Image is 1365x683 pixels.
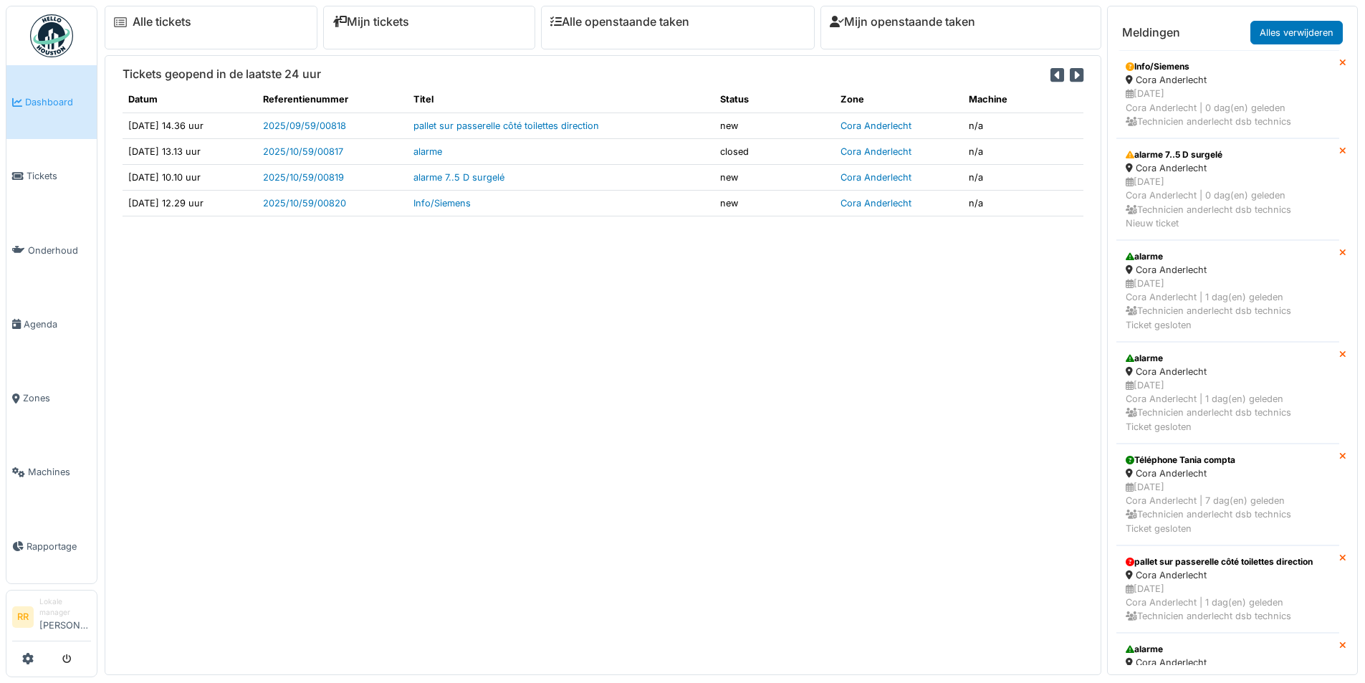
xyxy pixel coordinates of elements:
[714,191,835,216] td: new
[835,87,963,113] th: Zone
[714,113,835,138] td: new
[123,138,257,164] td: [DATE] 13.13 uur
[123,67,321,81] h6: Tickets geopend in de laatste 24 uur
[1126,148,1330,161] div: alarme 7..5 D surgelé
[1126,250,1330,263] div: alarme
[123,164,257,190] td: [DATE] 10.10 uur
[1126,175,1330,230] div: [DATE] Cora Anderlecht | 0 dag(en) geleden Technicien anderlecht dsb technics Nieuw ticket
[714,87,835,113] th: Status
[263,146,343,157] a: 2025/10/59/00817
[963,191,1083,216] td: n/a
[6,65,97,139] a: Dashboard
[133,15,191,29] a: Alle tickets
[263,198,346,209] a: 2025/10/59/00820
[28,244,91,257] span: Onderhoud
[6,214,97,287] a: Onderhoud
[408,87,714,113] th: Titel
[1116,138,1339,240] a: alarme 7..5 D surgelé Cora Anderlecht [DATE]Cora Anderlecht | 0 dag(en) geleden Technicien anderl...
[12,596,91,641] a: RR Lokale manager[PERSON_NAME]
[1116,342,1339,444] a: alarme Cora Anderlecht [DATE]Cora Anderlecht | 1 dag(en) geleden Technicien anderlecht dsb techni...
[27,169,91,183] span: Tickets
[1126,454,1330,467] div: Téléphone Tania compta
[27,540,91,553] span: Rapportage
[963,87,1083,113] th: Machine
[963,164,1083,190] td: n/a
[25,95,91,109] span: Dashboard
[23,391,91,405] span: Zones
[332,15,409,29] a: Mijn tickets
[6,287,97,361] a: Agenda
[6,139,97,213] a: Tickets
[1126,263,1330,277] div: Cora Anderlecht
[840,120,911,131] a: Cora Anderlecht
[1126,555,1330,568] div: pallet sur passerelle côté toilettes direction
[830,15,975,29] a: Mijn openstaande taken
[6,361,97,435] a: Zones
[1116,444,1339,545] a: Téléphone Tania compta Cora Anderlecht [DATE]Cora Anderlecht | 7 dag(en) geleden Technicien ander...
[123,191,257,216] td: [DATE] 12.29 uur
[1126,73,1330,87] div: Cora Anderlecht
[1126,365,1330,378] div: Cora Anderlecht
[1116,50,1339,138] a: Info/Siemens Cora Anderlecht [DATE]Cora Anderlecht | 0 dag(en) geleden Technicien anderlecht dsb ...
[1126,656,1330,669] div: Cora Anderlecht
[123,87,257,113] th: Datum
[39,596,91,618] div: Lokale manager
[1250,21,1343,44] a: Alles verwijderen
[1126,582,1330,624] div: [DATE] Cora Anderlecht | 1 dag(en) geleden Technicien anderlecht dsb technics
[263,172,344,183] a: 2025/10/59/00819
[28,465,91,479] span: Machines
[413,172,504,183] a: alarme 7..5 D surgelé
[413,198,471,209] a: Info/Siemens
[1126,480,1330,535] div: [DATE] Cora Anderlecht | 7 dag(en) geleden Technicien anderlecht dsb technics Ticket gesloten
[1116,240,1339,342] a: alarme Cora Anderlecht [DATE]Cora Anderlecht | 1 dag(en) geleden Technicien anderlecht dsb techni...
[550,15,689,29] a: Alle openstaande taken
[840,146,911,157] a: Cora Anderlecht
[24,317,91,331] span: Agenda
[257,87,408,113] th: Referentienummer
[1126,352,1330,365] div: alarme
[714,138,835,164] td: closed
[12,606,34,628] li: RR
[39,596,91,638] li: [PERSON_NAME]
[963,138,1083,164] td: n/a
[30,14,73,57] img: Badge_color-CXgf-gQk.svg
[840,172,911,183] a: Cora Anderlecht
[6,510,97,583] a: Rapportage
[263,120,346,131] a: 2025/09/59/00818
[1126,467,1330,480] div: Cora Anderlecht
[1126,161,1330,175] div: Cora Anderlecht
[123,113,257,138] td: [DATE] 14.36 uur
[413,146,442,157] a: alarme
[1126,568,1330,582] div: Cora Anderlecht
[6,435,97,509] a: Machines
[1126,277,1330,332] div: [DATE] Cora Anderlecht | 1 dag(en) geleden Technicien anderlecht dsb technics Ticket gesloten
[1122,26,1180,39] h6: Meldingen
[413,120,599,131] a: pallet sur passerelle côté toilettes direction
[1126,60,1330,73] div: Info/Siemens
[1126,643,1330,656] div: alarme
[1116,545,1339,634] a: pallet sur passerelle côté toilettes direction Cora Anderlecht [DATE]Cora Anderlecht | 1 dag(en) ...
[840,198,911,209] a: Cora Anderlecht
[963,113,1083,138] td: n/a
[714,164,835,190] td: new
[1126,378,1330,434] div: [DATE] Cora Anderlecht | 1 dag(en) geleden Technicien anderlecht dsb technics Ticket gesloten
[1126,87,1330,128] div: [DATE] Cora Anderlecht | 0 dag(en) geleden Technicien anderlecht dsb technics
